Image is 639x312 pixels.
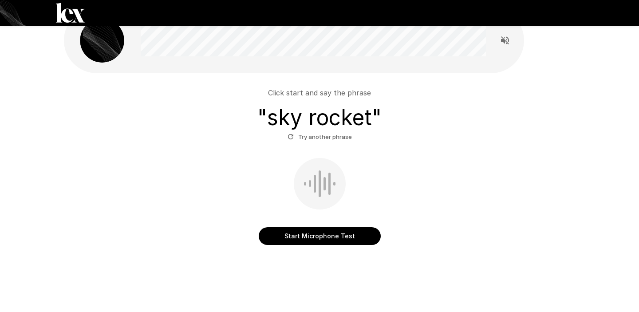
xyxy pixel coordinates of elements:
[496,32,514,49] button: Read questions aloud
[285,130,354,144] button: Try another phrase
[268,87,371,98] p: Click start and say the phrase
[257,105,382,130] h3: " sky rocket "
[80,18,124,63] img: lex_avatar2.png
[259,227,381,245] button: Start Microphone Test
